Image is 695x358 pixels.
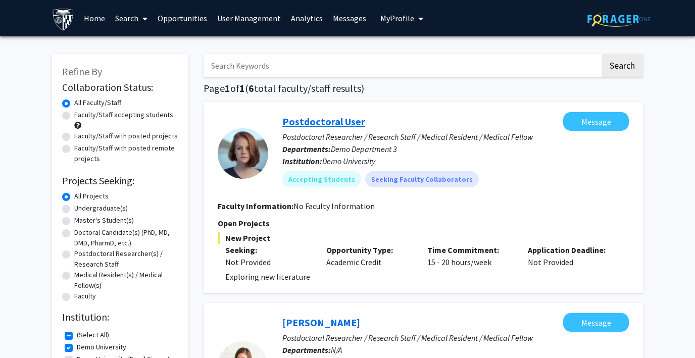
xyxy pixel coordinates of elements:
[225,271,629,283] p: Exploring new literature
[331,144,397,154] span: Demo Department 3
[293,201,375,211] span: No Faculty Information
[225,82,230,94] span: 1
[62,81,178,93] h2: Collaboration Status:
[225,256,311,268] div: Not Provided
[282,115,365,128] a: Postdoctoral User
[427,244,513,256] p: Time Commitment:
[282,316,360,329] a: [PERSON_NAME]
[331,345,342,355] span: N/A
[74,97,121,108] label: All Faculty/Staff
[218,217,629,229] p: Open Projects
[249,82,254,94] span: 6
[74,270,178,291] label: Medical Resident(s) / Medical Fellow(s)
[322,156,375,166] span: Demo University
[563,313,629,332] button: Message Rachel Doe
[8,313,43,350] iframe: Chat
[326,244,412,256] p: Opportunity Type:
[282,144,331,154] b: Departments:
[74,248,178,270] label: Postdoctoral Researcher(s) / Research Staff
[212,1,286,36] a: User Management
[380,13,414,23] span: My Profile
[62,175,178,187] h2: Projects Seeking:
[319,244,420,268] div: Academic Credit
[528,244,614,256] p: Application Deadline:
[110,1,153,36] a: Search
[204,54,600,77] input: Search Keywords
[282,332,629,344] p: Postdoctoral Researcher / Research Staff / Medical Resident / Medical Fellow
[365,171,479,187] mat-chip: Seeking Faculty Collaborators
[225,244,311,256] p: Seeking:
[62,65,102,78] span: Refine By
[62,311,178,323] h2: Institution:
[420,244,521,268] div: 15 - 20 hours/week
[77,342,126,352] label: Demo University
[282,345,331,355] b: Departments:
[239,82,245,94] span: 1
[218,232,629,244] span: New Project
[74,191,109,201] label: All Projects
[204,82,643,94] h1: Page of ( total faculty/staff results)
[563,112,629,131] button: Message Postdoctoral User
[77,330,109,340] label: (Select All)
[282,131,629,143] p: Postdoctoral Researcher / Research Staff / Medical Resident / Medical Fellow
[520,244,621,268] div: Not Provided
[153,1,212,36] a: Opportunities
[74,110,173,120] label: Faculty/Staff accepting students
[282,156,322,166] b: Institution:
[74,227,178,248] label: Doctoral Candidate(s) (PhD, MD, DMD, PharmD, etc.)
[74,215,134,226] label: Master's Student(s)
[282,171,361,187] mat-chip: Accepting Students
[74,203,128,214] label: Undergraduate(s)
[74,291,96,301] label: Faculty
[328,1,371,36] a: Messages
[286,1,328,36] a: Analytics
[602,54,643,77] button: Search
[587,11,651,27] img: ForagerOne Logo
[218,201,293,211] b: Faculty Information:
[74,143,178,164] label: Faculty/Staff with posted remote projects
[79,1,110,36] a: Home
[74,131,178,141] label: Faculty/Staff with posted projects
[52,8,75,31] img: Demo University Logo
